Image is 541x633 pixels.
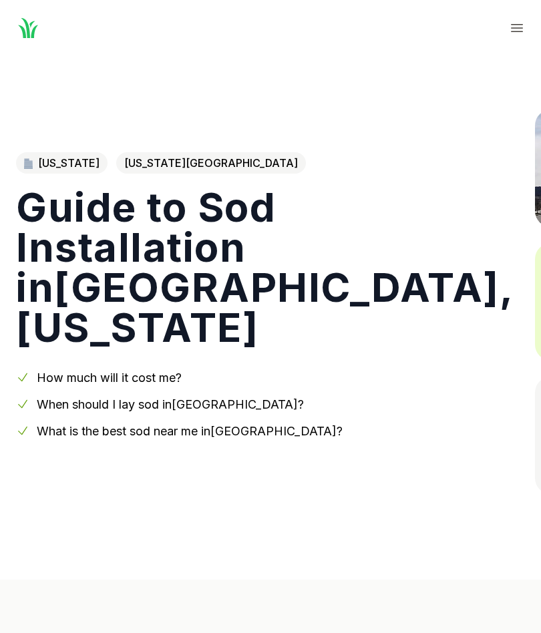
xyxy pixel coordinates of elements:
[16,152,108,174] a: [US_STATE]
[116,152,306,174] span: [US_STATE][GEOGRAPHIC_DATA]
[16,187,514,347] h1: Guide to Sod Installation in [GEOGRAPHIC_DATA] , [US_STATE]
[37,397,304,411] a: When should I lay sod in[GEOGRAPHIC_DATA]?
[37,424,343,438] a: What is the best sod near me in[GEOGRAPHIC_DATA]?
[37,371,182,385] a: How much will it cost me?
[24,158,33,169] img: Utah state outline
